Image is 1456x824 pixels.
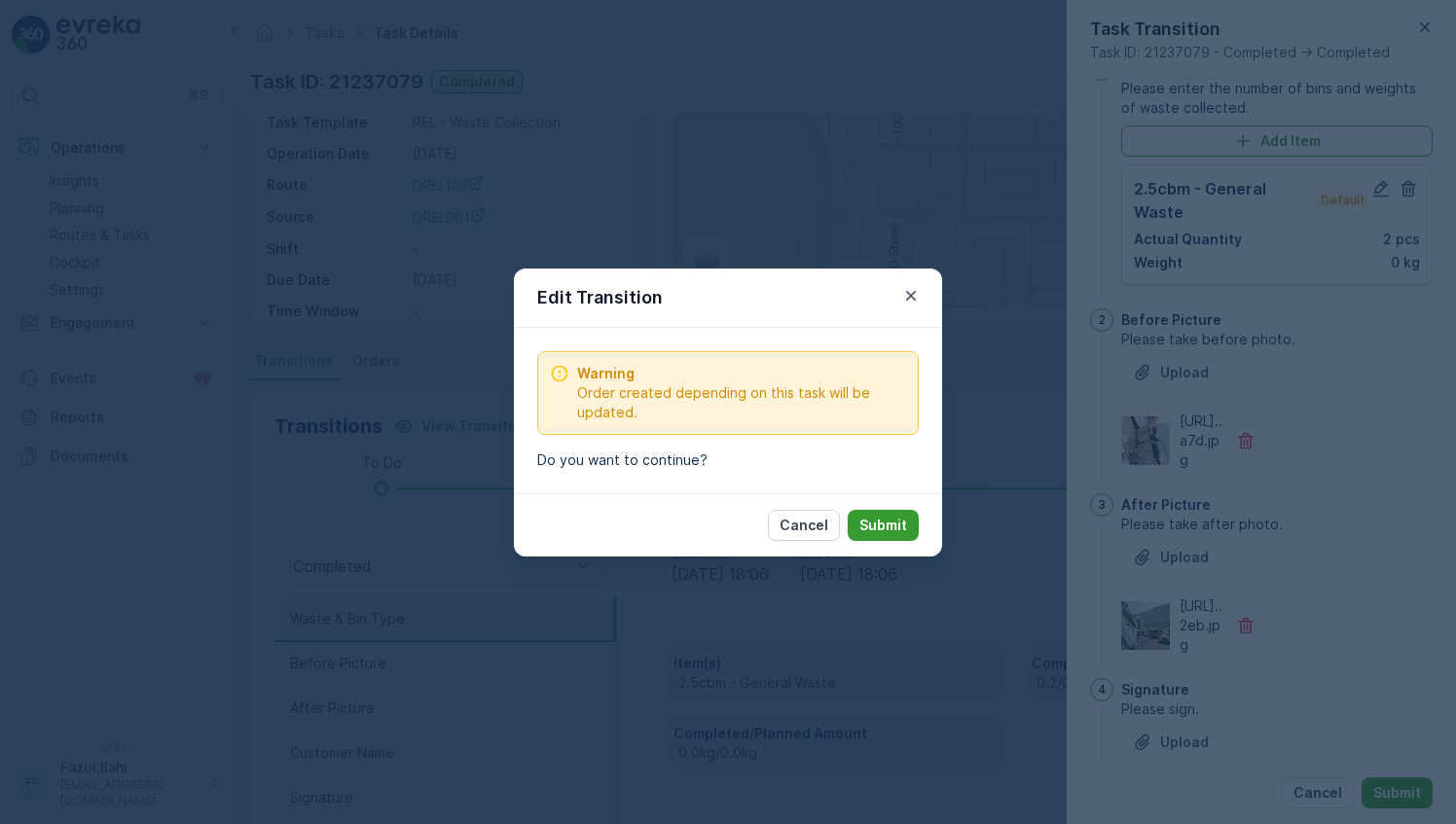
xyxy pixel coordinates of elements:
[848,510,919,541] button: Submit
[780,516,828,535] p: Cancel
[577,364,906,383] span: Warning
[577,383,906,422] span: Order created depending on this task will be updated.
[537,450,919,470] p: Do you want to continue?
[537,284,663,311] p: Edit Transition
[859,516,907,535] p: Submit
[768,510,840,541] button: Cancel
